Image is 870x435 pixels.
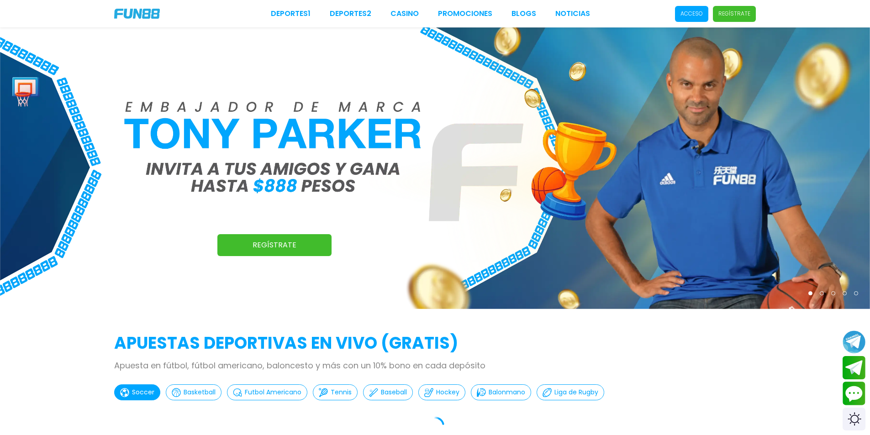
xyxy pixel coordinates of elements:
a: Deportes2 [330,8,371,19]
a: Regístrate [217,234,332,256]
img: Company Logo [114,9,160,19]
a: BLOGS [511,8,536,19]
p: Futbol Americano [245,388,301,397]
p: Balonmano [489,388,525,397]
p: Liga de Rugby [554,388,598,397]
button: Baseball [363,384,413,400]
button: Join telegram channel [843,330,865,354]
p: Soccer [132,388,154,397]
p: Tennis [331,388,352,397]
button: Hockey [418,384,465,400]
div: Switch theme [843,408,865,430]
h2: APUESTAS DEPORTIVAS EN VIVO (gratis) [114,331,756,356]
p: Baseball [381,388,407,397]
p: Hockey [436,388,459,397]
p: Acceso [680,10,703,18]
button: Liga de Rugby [537,384,604,400]
p: Basketball [184,388,216,397]
a: Promociones [438,8,492,19]
button: Soccer [114,384,160,400]
button: Balonmano [471,384,531,400]
button: Join telegram [843,356,865,380]
p: Regístrate [718,10,750,18]
a: CASINO [390,8,419,19]
a: Deportes1 [271,8,311,19]
p: Apuesta en fútbol, fútbol americano, baloncesto y más con un 10% bono en cada depósito [114,359,756,372]
button: Contact customer service [843,382,865,405]
button: Basketball [166,384,221,400]
a: NOTICIAS [555,8,590,19]
button: Futbol Americano [227,384,307,400]
button: Tennis [313,384,358,400]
